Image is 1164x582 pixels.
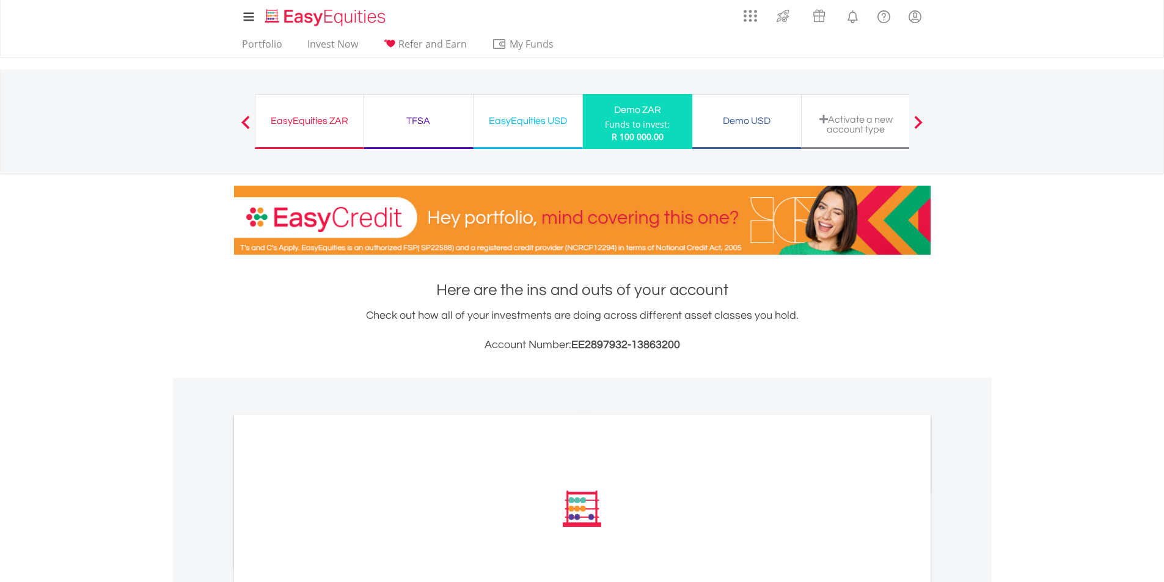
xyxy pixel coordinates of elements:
img: EasyEquities_Logo.png [263,7,390,27]
span: My Funds [492,36,572,52]
span: R 100 000.00 [612,131,664,142]
a: Notifications [837,3,868,27]
span: EE2897932-13863200 [571,339,680,351]
div: EasyEquities USD [481,112,575,129]
a: Refer and Earn [378,38,472,57]
a: My Profile [899,3,931,30]
span: Refer and Earn [398,37,467,51]
div: Check out how all of your investments are doing across different asset classes you hold. [234,307,931,354]
div: Demo ZAR [590,101,685,118]
img: EasyCredit Promotion Banner [234,186,931,255]
img: thrive-v2.svg [773,6,793,26]
img: vouchers-v2.svg [809,6,829,26]
h3: Account Number: [234,336,931,354]
a: Portfolio [237,38,287,57]
img: grid-menu-icon.svg [744,9,757,23]
div: Activate a new account type [809,114,903,134]
a: Vouchers [801,3,837,26]
div: Demo USD [700,112,794,129]
div: EasyEquities ZAR [263,112,356,129]
h1: Here are the ins and outs of your account [234,279,931,301]
div: TFSA [372,112,466,129]
a: FAQ's and Support [868,3,899,27]
a: Invest Now [302,38,363,57]
div: Funds to invest: [605,118,670,131]
a: AppsGrid [736,3,765,23]
a: Home page [260,3,390,27]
